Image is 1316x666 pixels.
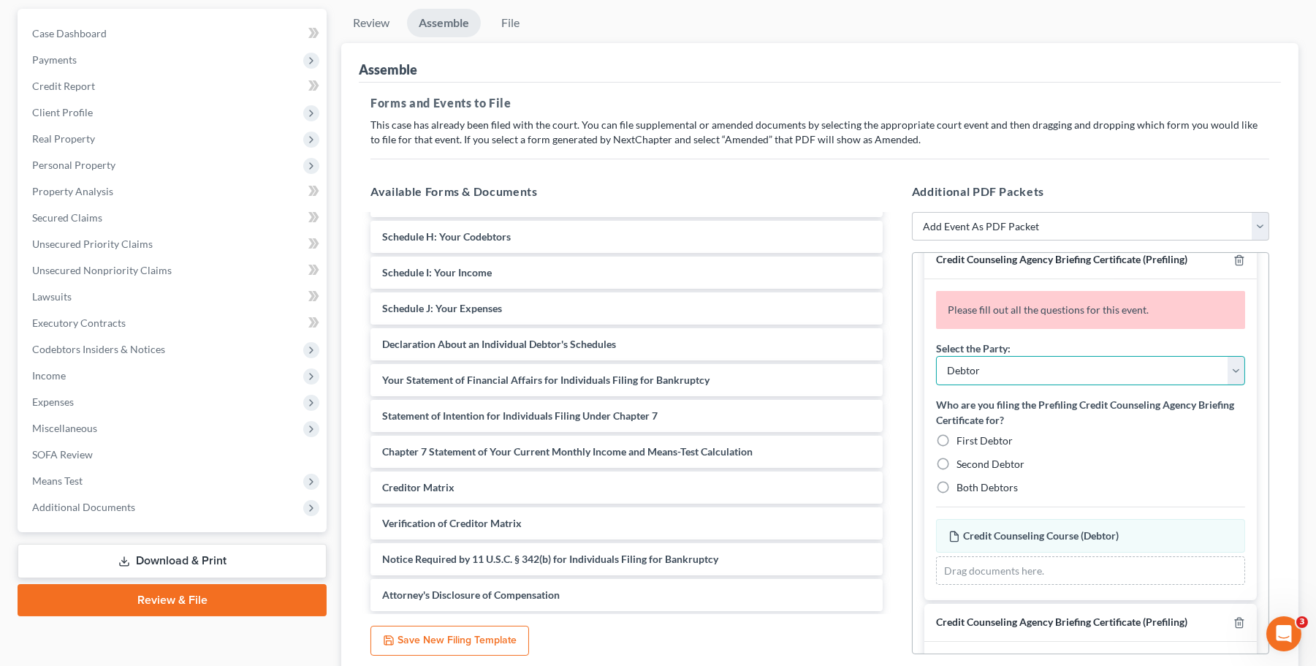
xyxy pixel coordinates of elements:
div: Drag documents here. [936,556,1245,586]
a: Review & File [18,584,327,616]
h5: Forms and Events to File [370,94,1269,112]
span: Secured Claims [32,211,102,224]
a: SOFA Review [20,442,327,468]
span: First Debtor [956,434,1013,447]
p: This case has already been filed with the court. You can file supplemental or amended documents b... [370,118,1269,147]
span: Credit Counseling Agency Briefing Certificate (Prefiling) [936,253,1187,265]
a: Property Analysis [20,178,327,205]
a: Review [341,9,401,37]
span: Expenses [32,396,74,408]
span: Your Statement of Financial Affairs for Individuals Filing for Bankruptcy [382,374,710,386]
a: Download & Print [18,544,327,578]
button: Save New Filing Template [370,626,529,656]
div: Assemble [359,61,417,78]
label: Who are you filing the Prefiling Credit Counseling Agency Briefing Certificate for? [936,397,1245,428]
label: Select the Party: [936,341,1011,356]
span: Credit Report [32,80,95,92]
span: Unsecured Priority Claims [32,238,153,250]
span: Executory Contracts [32,317,126,329]
h5: Additional PDF Packets [912,183,1269,200]
span: Notice Required by 11 U.S.C. § 342(b) for Individuals Filing for Bankruptcy [382,553,718,565]
span: 3 [1296,616,1308,628]
span: Lawsuits [32,290,72,303]
h5: Available Forms & Documents [370,183,883,200]
span: SOFA Review [32,448,93,461]
span: Declaration About an Individual Debtor's Schedules [382,338,616,350]
span: Schedule I: Your Income [382,266,492,279]
span: Verification of Creditor Matrix [382,517,522,529]
a: Credit Report [20,73,327,99]
span: Means Test [32,474,83,487]
a: Assemble [407,9,481,37]
a: Secured Claims [20,205,327,231]
span: Creditor Matrix [382,481,454,493]
span: Attorney's Disclosure of Compensation [382,589,560,601]
span: Credit Counseling Agency Briefing Certificate (Prefiling) [936,616,1187,628]
a: Case Dashboard [20,20,327,47]
span: Statement of Intention for Individuals Filing Under Chapter 7 [382,409,658,422]
span: Chapter 7 Statement of Your Current Monthly Income and Means-Test Calculation [382,445,753,458]
span: Schedule J: Your Expenses [382,302,502,314]
span: Real Property [32,132,95,145]
span: Personal Property [32,159,115,171]
iframe: Intercom live chat [1266,616,1301,651]
a: Executory Contracts [20,310,327,336]
span: Schedule H: Your Codebtors [382,230,511,243]
span: Please fill out all the questions for this event. [948,303,1149,316]
span: Codebtors Insiders & Notices [32,343,165,355]
span: Income [32,369,66,382]
span: Both Debtors [956,481,1018,493]
a: Lawsuits [20,284,327,310]
span: Credit Counseling Course (Debtor) [963,529,1119,542]
a: Unsecured Priority Claims [20,231,327,257]
span: Additional Documents [32,501,135,513]
a: File [487,9,533,37]
span: Payments [32,53,77,66]
span: Client Profile [32,106,93,118]
span: Property Analysis [32,185,113,197]
span: Case Dashboard [32,27,107,39]
a: Unsecured Nonpriority Claims [20,257,327,284]
span: Unsecured Nonpriority Claims [32,264,172,276]
span: Miscellaneous [32,422,97,434]
span: Second Debtor [956,458,1024,470]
